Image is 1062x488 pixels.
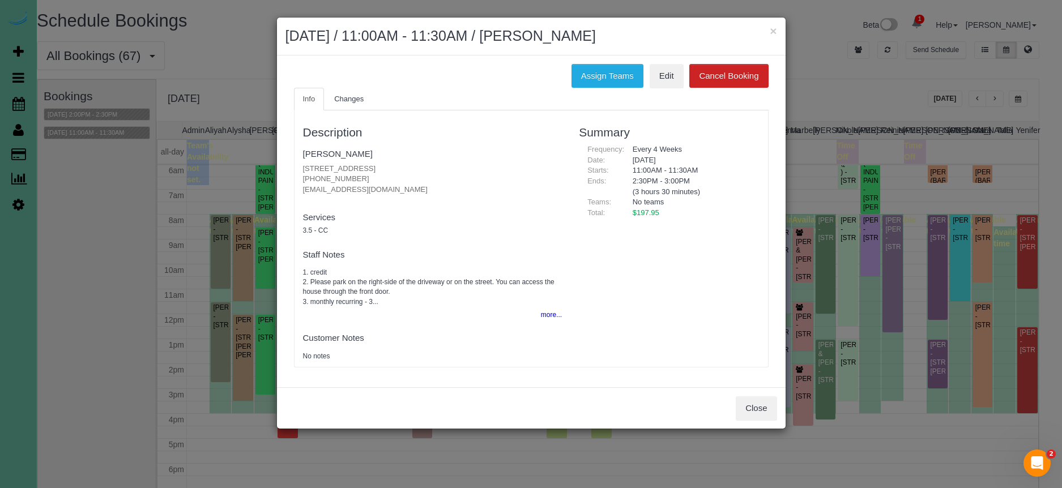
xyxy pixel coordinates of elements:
div: Every 4 Weeks [624,144,760,155]
iframe: Intercom live chat [1023,450,1051,477]
a: Edit [650,64,684,88]
pre: No notes [303,352,562,361]
h3: Summary [579,126,759,139]
span: Ends: [587,177,606,185]
button: Close [736,396,777,420]
span: Changes [334,95,364,103]
span: Total: [587,208,605,217]
h4: Services [303,213,562,222]
a: [PERSON_NAME] [303,149,373,159]
button: Assign Teams [571,64,643,88]
div: [DATE] [624,155,760,166]
button: more... [534,307,562,323]
button: Cancel Booking [689,64,768,88]
div: 11:00AM - 11:30AM [624,165,760,176]
span: Frequency: [587,145,624,153]
h2: [DATE] / 11:00AM - 11:30AM / [PERSON_NAME] [285,26,777,46]
span: 2 [1047,450,1056,459]
span: Date: [587,156,605,164]
div: 2:30PM - 3:00PM (3 hours 30 minutes) [624,176,760,197]
a: Info [294,88,325,111]
span: No teams [633,198,664,206]
a: Changes [325,88,373,111]
span: Starts: [587,166,609,174]
h4: Staff Notes [303,250,562,260]
h3: Description [303,126,562,139]
span: Info [303,95,315,103]
h5: 3.5 - CC [303,227,562,234]
button: × [770,25,777,37]
span: $197.95 [633,208,659,217]
span: Teams: [587,198,611,206]
p: [STREET_ADDRESS] [PHONE_NUMBER] [EMAIL_ADDRESS][DOMAIN_NAME] [303,164,562,195]
h4: Customer Notes [303,333,562,343]
pre: 1. credit 2. Please park on the right-side of the driveway or on the street. You can access the h... [303,268,562,307]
